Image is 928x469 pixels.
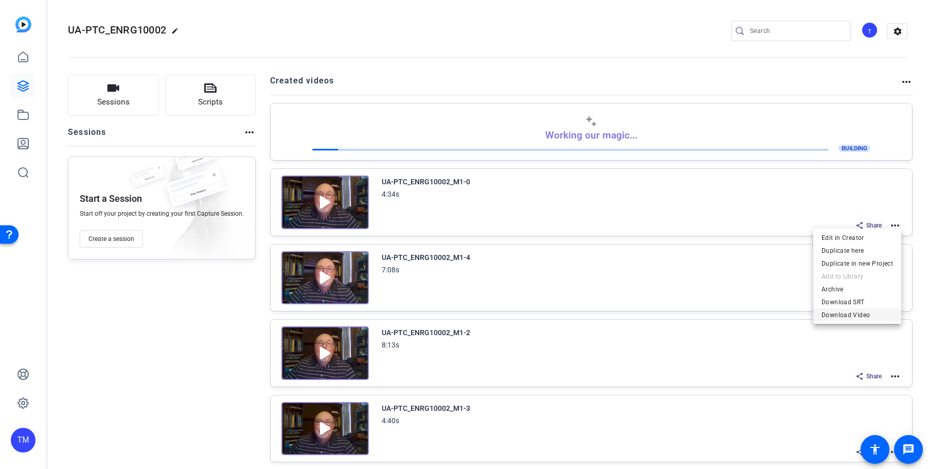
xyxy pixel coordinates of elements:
span: Download SRT [822,296,893,308]
span: Duplicate here [822,245,893,257]
span: Edit in Creator [822,232,893,244]
span: Duplicate in new Project [822,257,893,270]
span: Archive [822,283,893,296]
span: Download Video [822,309,893,321]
